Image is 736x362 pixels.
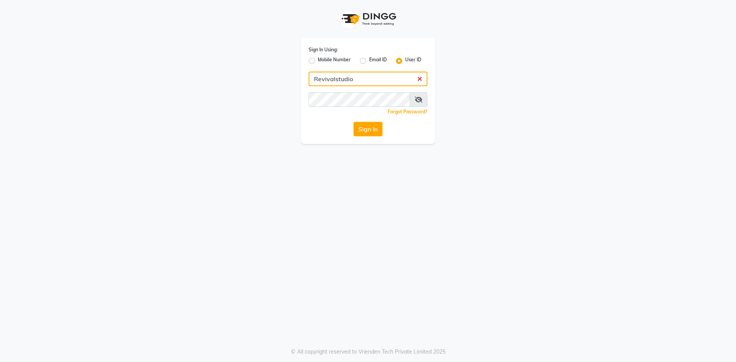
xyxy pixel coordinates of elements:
label: Email ID [369,56,387,66]
label: User ID [405,56,421,66]
input: Username [309,72,427,86]
label: Mobile Number [318,56,351,66]
img: logo1.svg [337,8,399,30]
a: Forgot Password? [388,109,427,115]
input: Username [309,92,410,107]
button: Sign In [353,122,383,136]
label: Sign In Using: [309,46,338,53]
